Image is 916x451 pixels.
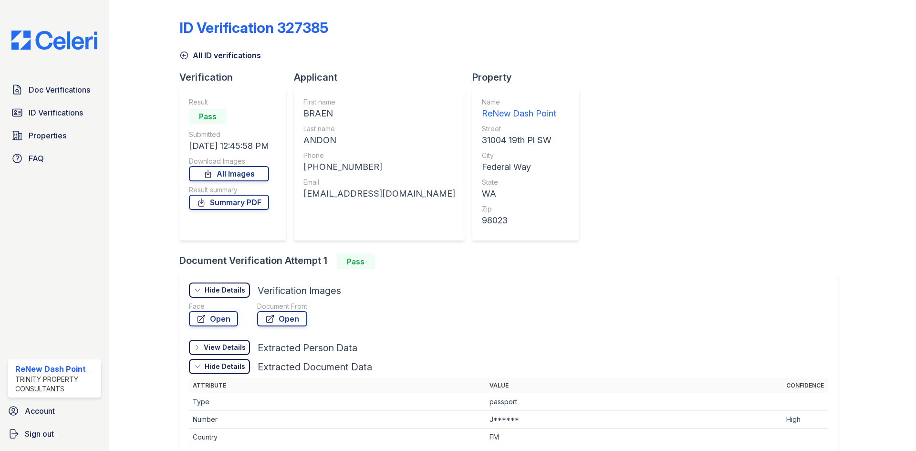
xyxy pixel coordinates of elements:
[179,254,845,269] div: Document Verification Attempt 1
[189,378,486,393] th: Attribute
[303,134,455,147] div: ANDON
[486,393,782,411] td: passport
[25,405,55,417] span: Account
[4,31,105,50] img: CE_Logo_Blue-a8612792a0a2168367f1c8372b55b34899dd931a85d93a1a3d3e32e68fde9ad4.png
[303,187,455,200] div: [EMAIL_ADDRESS][DOMAIN_NAME]
[189,109,227,124] div: Pass
[482,97,556,120] a: Name ReNew Dash Point
[179,71,294,84] div: Verification
[29,84,90,95] span: Doc Verifications
[337,254,375,269] div: Pass
[4,424,105,443] a: Sign out
[189,411,486,429] td: Number
[205,285,245,295] div: Hide Details
[482,160,556,174] div: Federal Way
[782,411,828,429] td: High
[482,134,556,147] div: 31004 19th Pl SW
[482,204,556,214] div: Zip
[303,124,455,134] div: Last name
[303,160,455,174] div: [PHONE_NUMBER]
[258,360,372,374] div: Extracted Document Data
[258,284,341,297] div: Verification Images
[294,71,472,84] div: Applicant
[189,311,238,326] a: Open
[189,157,269,166] div: Download Images
[482,97,556,107] div: Name
[189,302,238,311] div: Face
[189,393,486,411] td: Type
[29,130,66,141] span: Properties
[15,363,97,375] div: ReNew Dash Point
[472,71,587,84] div: Property
[189,166,269,181] a: All Images
[482,178,556,187] div: State
[482,214,556,227] div: 98023
[25,428,54,440] span: Sign out
[482,151,556,160] div: City
[189,130,269,139] div: Submitted
[303,151,455,160] div: Phone
[204,343,246,352] div: View Details
[486,378,782,393] th: Value
[303,107,455,120] div: BRAEN
[179,19,328,36] div: ID Verification 327385
[189,97,269,107] div: Result
[179,50,261,61] a: All ID verifications
[258,341,357,355] div: Extracted Person Data
[8,103,101,122] a: ID Verifications
[29,153,44,164] span: FAQ
[303,97,455,107] div: First name
[482,107,556,120] div: ReNew Dash Point
[303,178,455,187] div: Email
[8,126,101,145] a: Properties
[486,429,782,446] td: FM
[482,187,556,200] div: WA
[189,195,269,210] a: Summary PDF
[482,124,556,134] div: Street
[8,80,101,99] a: Doc Verifications
[29,107,83,118] span: ID Verifications
[189,429,486,446] td: Country
[257,311,307,326] a: Open
[876,413,906,441] iframe: chat widget
[205,362,245,371] div: Hide Details
[15,375,97,394] div: Trinity Property Consultants
[189,185,269,195] div: Result summary
[8,149,101,168] a: FAQ
[257,302,307,311] div: Document Front
[189,139,269,153] div: [DATE] 12:45:58 PM
[4,401,105,420] a: Account
[782,378,828,393] th: Confidence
